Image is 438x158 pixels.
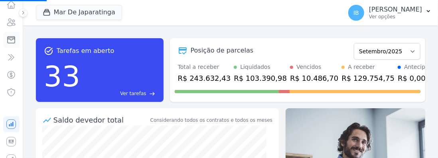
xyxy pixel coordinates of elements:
[191,46,254,55] div: Posição de parcelas
[178,73,231,84] div: R$ 243.632,43
[398,73,436,84] div: R$ 0,00
[342,2,438,24] button: IB [PERSON_NAME] Ver opções
[290,73,338,84] div: R$ 10.486,70
[240,63,270,71] div: Liquidados
[150,117,272,124] div: Considerando todos os contratos e todos os meses
[341,73,395,84] div: R$ 129.754,75
[404,63,436,71] div: Antecipado
[296,63,321,71] div: Vencidos
[178,63,231,71] div: Total a receber
[369,6,422,14] p: [PERSON_NAME]
[234,73,287,84] div: R$ 103.390,98
[57,46,114,56] span: Tarefas em aberto
[150,91,156,97] span: east
[369,14,422,20] p: Ver opções
[353,10,359,16] span: IB
[120,90,146,97] span: Ver tarefas
[83,90,155,97] a: Ver tarefas east
[44,56,81,97] div: 33
[348,63,375,71] div: A receber
[53,115,149,125] div: Saldo devedor total
[36,5,122,20] button: Mar De Japaratinga
[44,46,53,56] span: task_alt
